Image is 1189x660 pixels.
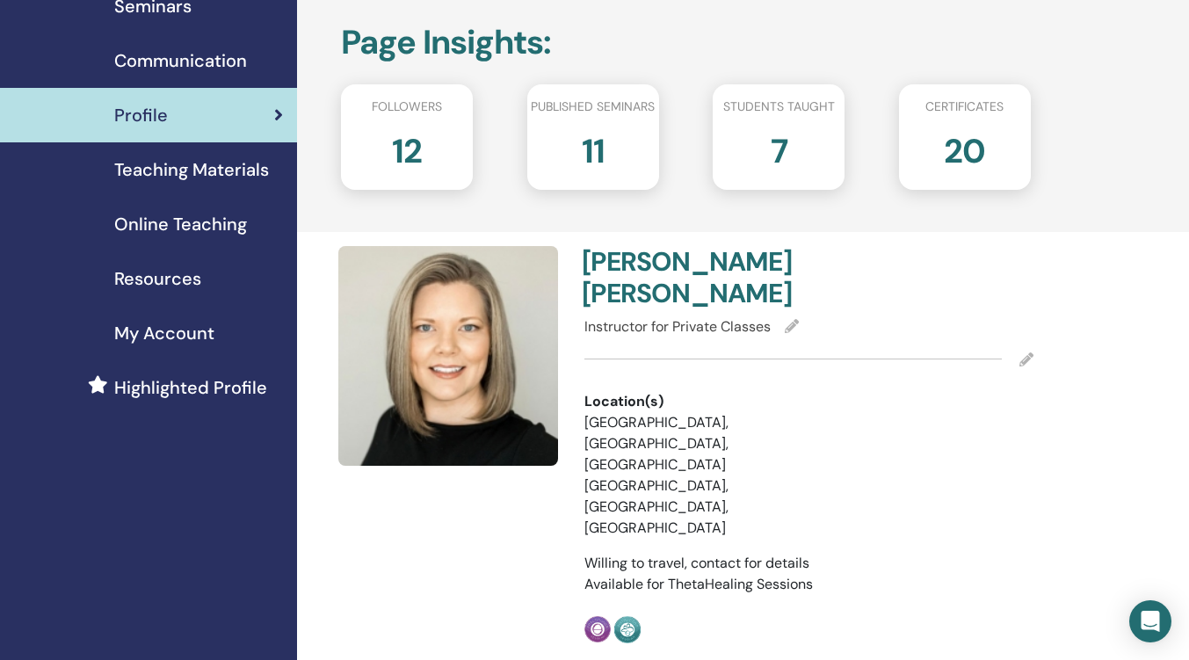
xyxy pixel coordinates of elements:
[114,47,247,74] span: Communication
[114,156,269,183] span: Teaching Materials
[771,123,787,172] h2: 7
[341,23,1031,63] h2: Page Insights :
[114,102,168,128] span: Profile
[584,475,756,539] li: [GEOGRAPHIC_DATA], [GEOGRAPHIC_DATA], [GEOGRAPHIC_DATA]
[338,246,558,466] img: default.jpg
[114,211,247,237] span: Online Teaching
[114,374,267,401] span: Highlighted Profile
[723,98,835,116] span: Students taught
[582,123,605,172] h2: 11
[372,98,442,116] span: Followers
[1129,600,1171,642] div: Open Intercom Messenger
[392,123,422,172] h2: 12
[925,98,1004,116] span: Certificates
[584,554,809,572] span: Willing to travel, contact for details
[582,246,798,309] h4: [PERSON_NAME] [PERSON_NAME]
[584,412,756,475] li: [GEOGRAPHIC_DATA], [GEOGRAPHIC_DATA], [GEOGRAPHIC_DATA]
[584,575,813,593] span: Available for ThetaHealing Sessions
[114,265,201,292] span: Resources
[584,391,663,412] span: Location(s)
[114,320,214,346] span: My Account
[584,317,771,336] span: Instructor for Private Classes
[531,98,655,116] span: Published seminars
[944,123,985,172] h2: 20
